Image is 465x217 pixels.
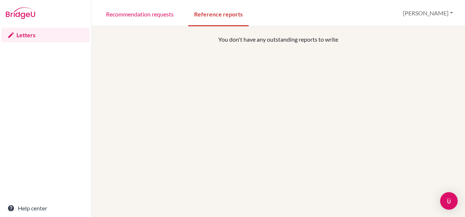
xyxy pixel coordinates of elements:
button: [PERSON_NAME] [400,6,456,20]
p: You don't have any outstanding reports to write [135,35,421,44]
img: Bridge-U [6,7,35,19]
a: Recommendation requests [100,1,179,26]
a: Reference reports [188,1,249,26]
div: Open Intercom Messenger [440,192,458,210]
a: Letters [1,28,90,42]
a: Help center [1,201,90,216]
